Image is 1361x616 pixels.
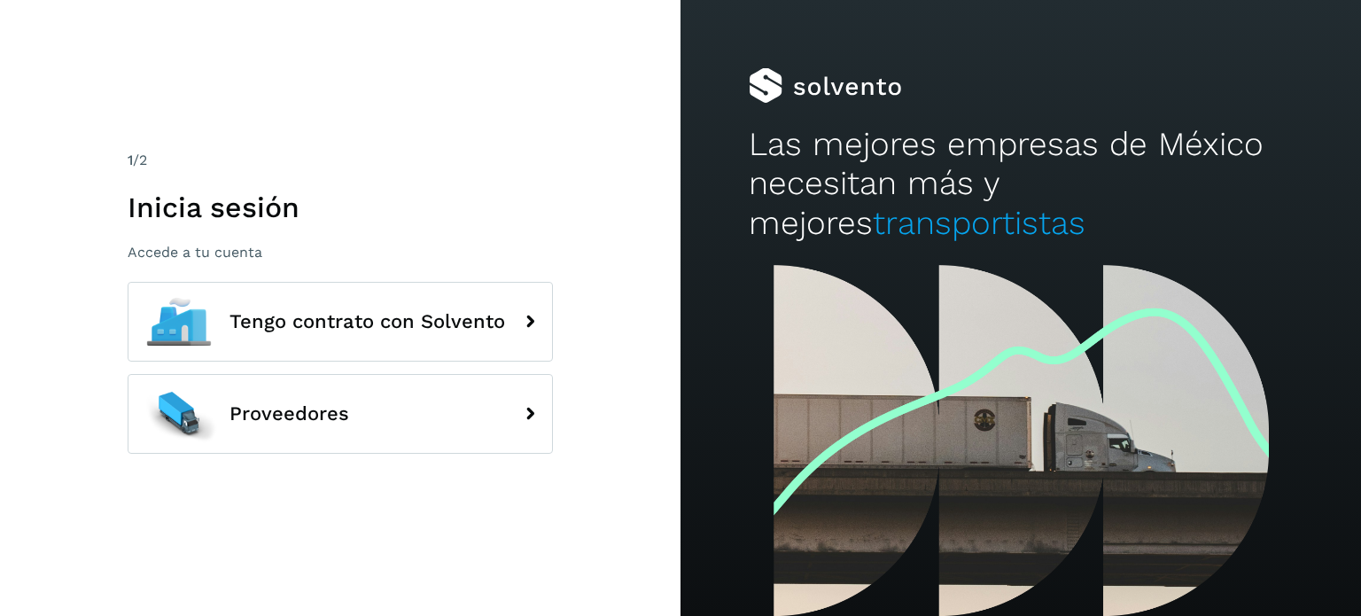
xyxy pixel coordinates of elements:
[229,311,505,332] span: Tengo contrato con Solvento
[128,191,553,224] h1: Inicia sesión
[128,244,553,261] p: Accede a tu cuenta
[128,374,553,454] button: Proveedores
[873,204,1085,242] span: transportistas
[128,152,133,168] span: 1
[128,150,553,171] div: /2
[128,282,553,362] button: Tengo contrato con Solvento
[229,403,349,425] span: Proveedores
[749,125,1293,243] h2: Las mejores empresas de México necesitan más y mejores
